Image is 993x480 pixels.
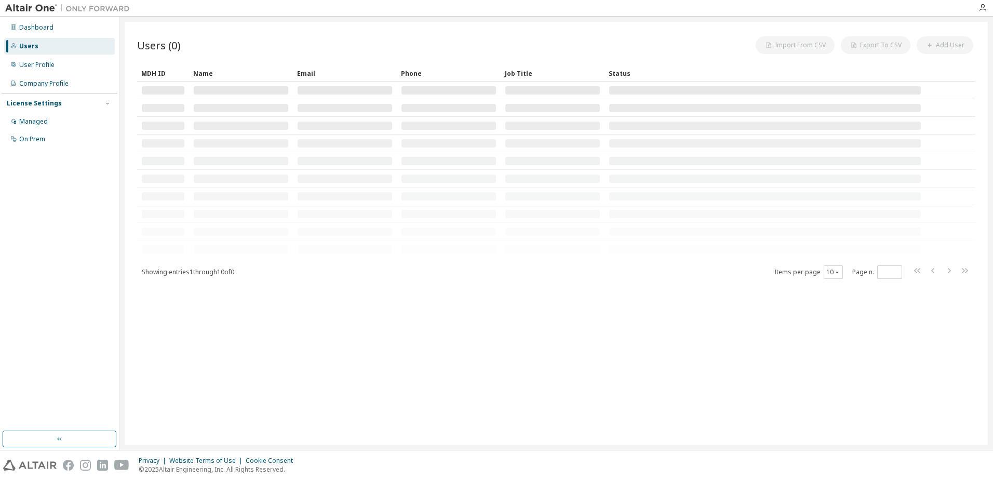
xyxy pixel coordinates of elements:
div: License Settings [7,99,62,108]
div: Company Profile [19,79,69,88]
div: MDH ID [141,65,185,82]
div: Managed [19,117,48,126]
button: Add User [917,36,973,54]
div: Status [609,65,921,82]
button: Export To CSV [841,36,910,54]
span: Items per page [774,265,843,279]
div: Name [193,65,289,82]
span: Showing entries 1 through 10 of 0 [142,268,234,276]
p: © 2025 Altair Engineering, Inc. All Rights Reserved. [139,465,299,474]
span: Page n. [852,265,902,279]
img: instagram.svg [80,460,91,471]
div: Privacy [139,457,169,465]
div: Phone [401,65,496,82]
button: Import From CSV [756,36,835,54]
img: altair_logo.svg [3,460,57,471]
div: Email [297,65,393,82]
div: Website Terms of Use [169,457,246,465]
div: Users [19,42,38,50]
img: youtube.svg [114,460,129,471]
img: facebook.svg [63,460,74,471]
img: linkedin.svg [97,460,108,471]
div: Dashboard [19,23,53,32]
img: Altair One [5,3,135,14]
div: Job Title [505,65,600,82]
div: Cookie Consent [246,457,299,465]
div: On Prem [19,135,45,143]
button: 10 [826,268,840,276]
div: User Profile [19,61,55,69]
span: Users (0) [137,38,181,52]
